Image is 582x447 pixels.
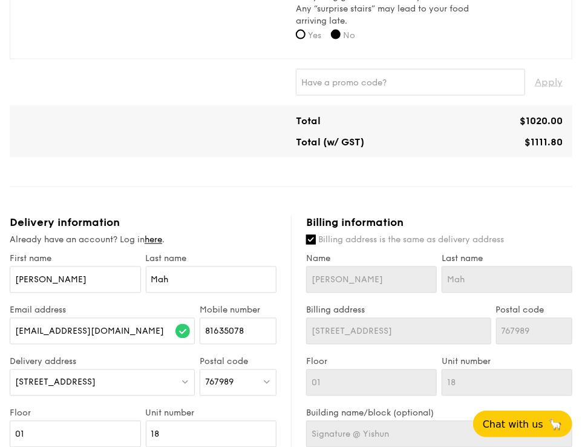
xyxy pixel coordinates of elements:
[306,357,437,367] label: Floor
[520,115,563,127] span: $1020.00
[205,377,234,388] span: 767989
[535,69,563,96] span: Apply
[10,357,195,367] label: Delivery address
[10,254,141,264] label: First name
[146,408,277,419] label: Unit number
[145,235,162,245] a: here
[308,30,321,41] span: Yes
[306,305,491,316] label: Billing address
[483,419,543,430] span: Chat with us
[200,357,276,367] label: Postal code
[10,305,195,316] label: Email address
[10,234,276,247] div: Already have an account? Log in .
[442,357,572,367] label: Unit number
[343,30,355,41] span: No
[306,235,316,245] input: Billing address is the same as delivery address
[306,408,572,419] label: Building name/block (optional)
[442,254,572,264] label: Last name
[496,305,572,316] label: Postal code
[263,377,271,386] img: icon-dropdown.fa26e9f9.svg
[15,377,96,388] span: [STREET_ADDRESS]
[175,324,190,339] img: icon-success.f839ccf9.svg
[296,69,525,96] input: Have a promo code?
[525,136,563,148] span: $1111.80
[296,115,321,127] span: Total
[548,417,563,431] span: 🦙
[181,377,189,386] img: icon-dropdown.fa26e9f9.svg
[331,30,341,39] input: No
[146,254,277,264] label: Last name
[306,254,437,264] label: Name
[200,305,276,316] label: Mobile number
[318,235,504,245] span: Billing address is the same as delivery address
[10,408,141,419] label: Floor
[306,216,404,230] span: Billing information
[296,136,364,148] span: Total (w/ GST)
[296,30,306,39] input: Yes
[10,216,120,230] span: Delivery information
[473,411,572,437] button: Chat with us🦙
